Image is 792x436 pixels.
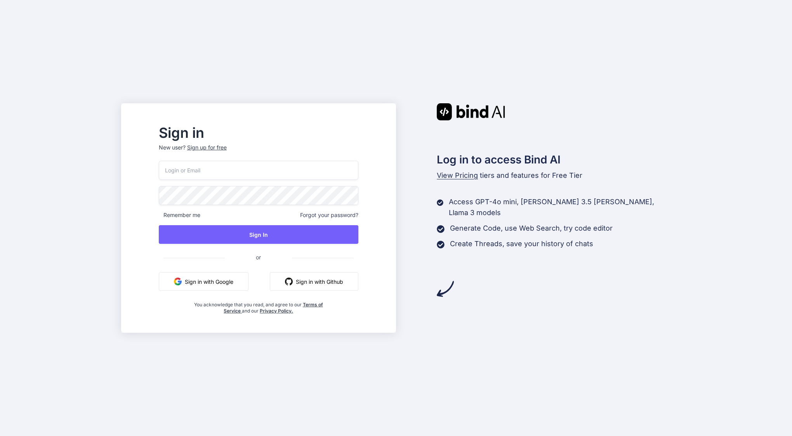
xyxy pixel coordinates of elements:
[437,170,671,181] p: tiers and features for Free Tier
[159,144,358,161] p: New user?
[437,280,454,297] img: arrow
[192,297,325,314] div: You acknowledge that you read, and agree to our and our
[159,225,358,244] button: Sign In
[437,151,671,168] h2: Log in to access Bind AI
[225,248,292,267] span: or
[159,127,358,139] h2: Sign in
[270,272,358,291] button: Sign in with Github
[450,238,593,249] p: Create Threads, save your history of chats
[159,211,200,219] span: Remember me
[260,308,293,314] a: Privacy Policy.
[159,161,358,180] input: Login or Email
[285,278,293,285] img: github
[449,196,671,218] p: Access GPT-4o mini, [PERSON_NAME] 3.5 [PERSON_NAME], Llama 3 models
[187,144,227,151] div: Sign up for free
[159,272,248,291] button: Sign in with Google
[300,211,358,219] span: Forgot your password?
[437,171,478,179] span: View Pricing
[437,103,505,120] img: Bind AI logo
[450,223,613,234] p: Generate Code, use Web Search, try code editor
[174,278,182,285] img: google
[224,302,323,314] a: Terms of Service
